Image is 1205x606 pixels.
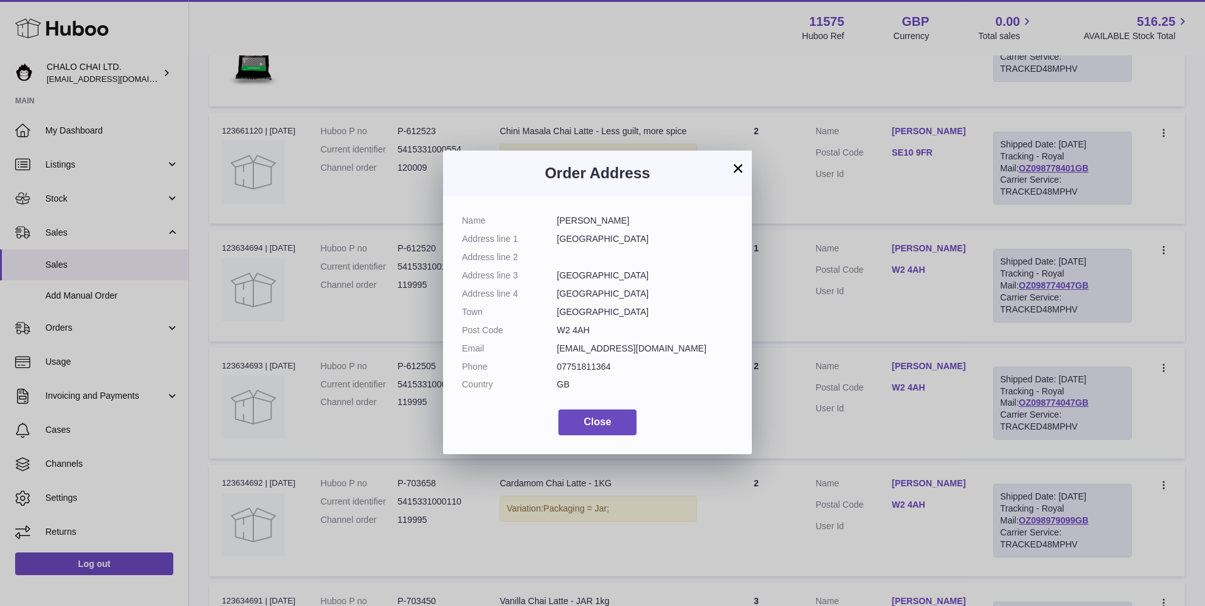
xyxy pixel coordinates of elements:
[462,324,557,336] dt: Post Code
[462,251,557,263] dt: Address line 2
[557,270,734,282] dd: [GEOGRAPHIC_DATA]
[462,361,557,373] dt: Phone
[557,215,734,227] dd: [PERSON_NAME]
[462,343,557,355] dt: Email
[557,379,734,391] dd: GB
[730,161,746,176] button: ×
[557,324,734,336] dd: W2 4AH
[557,361,734,373] dd: 07751811364
[557,233,734,245] dd: [GEOGRAPHIC_DATA]
[557,288,734,300] dd: [GEOGRAPHIC_DATA]
[462,233,557,245] dt: Address line 1
[462,306,557,318] dt: Town
[557,343,734,355] dd: [EMAIL_ADDRESS][DOMAIN_NAME]
[557,306,734,318] dd: [GEOGRAPHIC_DATA]
[462,163,733,183] h3: Order Address
[584,416,611,427] span: Close
[462,379,557,391] dt: Country
[558,409,637,435] button: Close
[462,215,557,227] dt: Name
[462,270,557,282] dt: Address line 3
[462,288,557,300] dt: Address line 4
